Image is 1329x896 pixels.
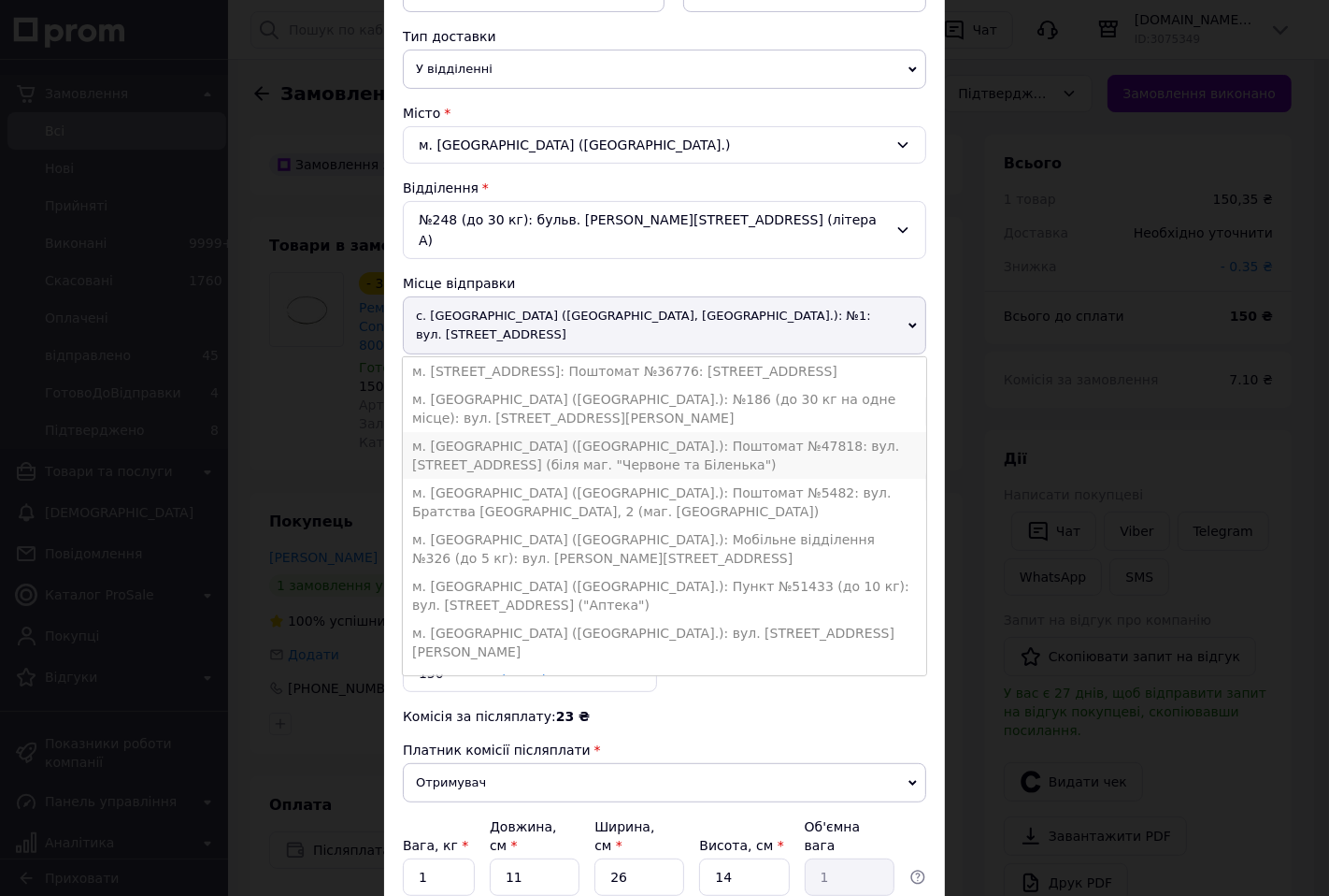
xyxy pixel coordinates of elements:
[403,126,926,164] div: м. [GEOGRAPHIC_DATA] ([GEOGRAPHIC_DATA].)
[403,572,926,619] li: м. [GEOGRAPHIC_DATA] ([GEOGRAPHIC_DATA].): Пункт №51433 (до 10 кг): вул. [STREET_ADDRESS] ("Аптека")
[403,763,926,802] span: Отримувач
[556,709,590,724] span: 23 ₴
[403,838,468,853] label: Вага, кг
[403,707,926,726] div: Комісія за післяплату:
[403,296,926,354] span: с. [GEOGRAPHIC_DATA] ([GEOGRAPHIC_DATA], [GEOGRAPHIC_DATA].): №1: вул. [STREET_ADDRESS]
[403,29,496,44] span: Тип доставки
[403,432,926,479] li: м. [GEOGRAPHIC_DATA] ([GEOGRAPHIC_DATA].): Поштомат №47818: вул. [STREET_ADDRESS] (біля маг. "Чер...
[403,357,926,385] li: м. [STREET_ADDRESS]: Поштомат №36776: [STREET_ADDRESS]
[403,385,926,432] li: м. [GEOGRAPHIC_DATA] ([GEOGRAPHIC_DATA].): №186 (до 30 кг на одне місце): вул. [STREET_ADDRESS][P...
[403,743,591,758] span: Платник комісії післяплати
[403,526,926,572] li: м. [GEOGRAPHIC_DATA] ([GEOGRAPHIC_DATA].): Мобільне відділення №326 (до 5 кг): вул. [PERSON_NAME]...
[403,104,926,123] div: Місто
[805,817,894,855] div: Об'ємна вага
[403,50,926,89] span: У відділенні
[403,201,926,259] div: №248 (до 30 кг): бульв. [PERSON_NAME][STREET_ADDRESS] (літера А)
[403,179,926,197] div: Відділення
[699,838,783,853] label: Висота, см
[403,276,516,291] span: Місце відправки
[403,479,926,526] li: м. [GEOGRAPHIC_DATA] ([GEOGRAPHIC_DATA].): Поштомат №5482: вул. Братства [GEOGRAPHIC_DATA], 2 (ма...
[403,619,926,666] li: м. [GEOGRAPHIC_DATA] ([GEOGRAPHIC_DATA].): вул. [STREET_ADDRESS][PERSON_NAME]
[490,819,557,853] label: Довжина, см
[594,819,654,853] label: Ширина, см
[412,672,604,687] a: Додати ще місце відправки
